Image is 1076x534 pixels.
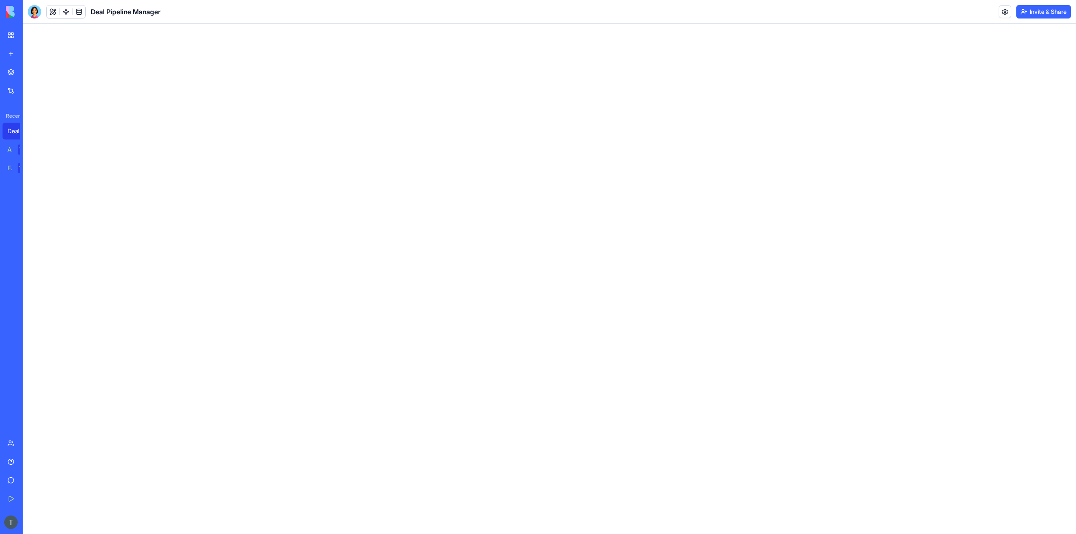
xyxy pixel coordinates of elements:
img: ACg8ocKNMaGeo2hRm0MzYXKzJp4ReEuBqNU1X5f3_5R03RpMGkFcgA=s96-c [4,516,18,529]
a: AI Logo GeneratorTRY [3,141,36,158]
div: TRY [18,145,31,155]
span: Deal Pipeline Manager [91,7,161,17]
div: Feedback Form [8,164,12,172]
div: TRY [18,163,31,173]
a: Deal Pipeline Manager [3,123,36,139]
div: Deal Pipeline Manager [8,127,31,135]
div: AI Logo Generator [8,145,12,154]
a: Feedback FormTRY [3,160,36,176]
span: Recent [3,113,20,119]
img: logo [6,6,58,18]
button: Invite & Share [1016,5,1071,18]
